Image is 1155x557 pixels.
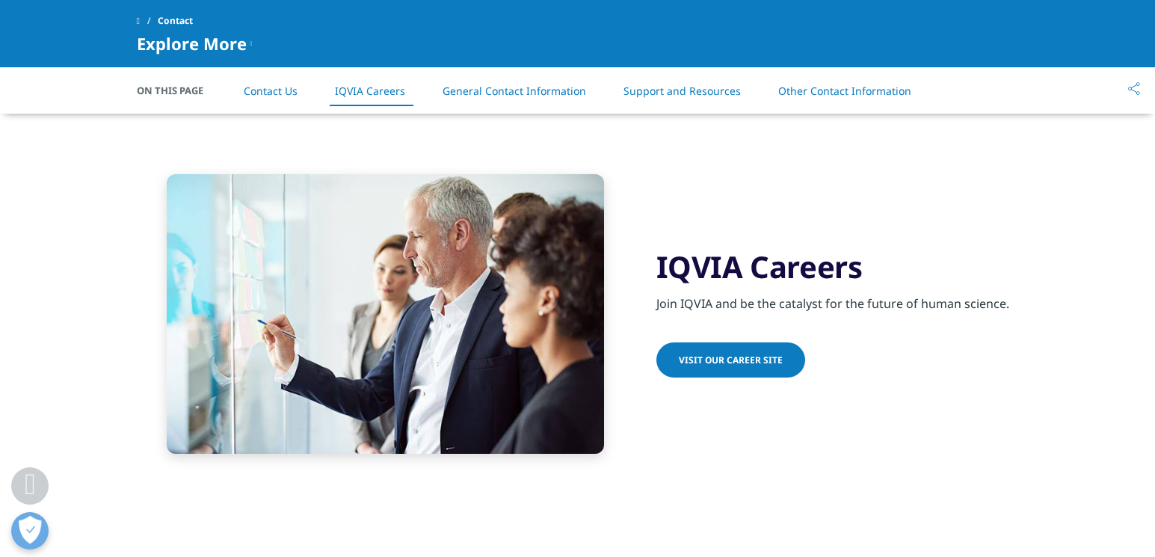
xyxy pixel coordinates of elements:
[11,512,49,550] button: Open Preferences
[244,84,298,98] a: Contact Us
[656,248,1019,286] h3: IQVIA Careers
[443,84,586,98] a: General Contact Information
[679,354,783,366] span: Visit our Career Site
[656,342,805,378] a: Visit our Career Site
[137,83,219,98] span: On This Page
[137,34,247,52] span: Explore More
[335,84,405,98] a: IQVIA Careers
[656,286,1019,313] div: Join IQVIA and be the catalyst for the future of human science.
[167,174,604,454] img: brainstorm on glass window
[623,84,741,98] a: Support and Resources
[778,84,911,98] a: Other Contact Information
[158,7,193,34] span: Contact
